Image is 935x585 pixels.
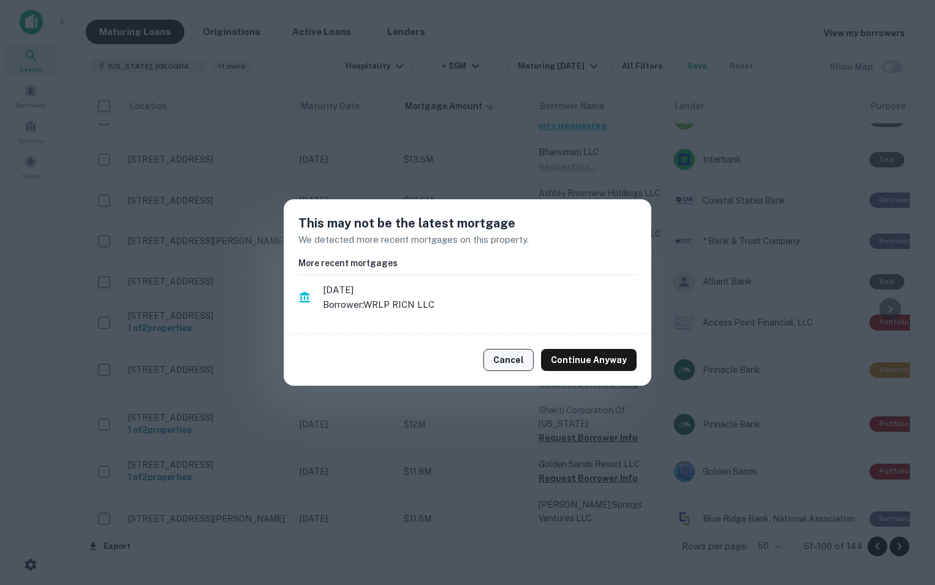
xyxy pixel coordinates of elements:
h5: This may not be the latest mortgage [298,214,637,232]
span: [DATE] [323,283,637,297]
p: We detected more recent mortgages on this property. [298,232,637,247]
iframe: Chat Widget [874,487,935,546]
button: Continue Anyway [541,349,637,371]
p: Borrower: WRLP RICN LLC [323,297,637,312]
h6: More recent mortgages [298,256,637,270]
button: Cancel [483,349,534,371]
